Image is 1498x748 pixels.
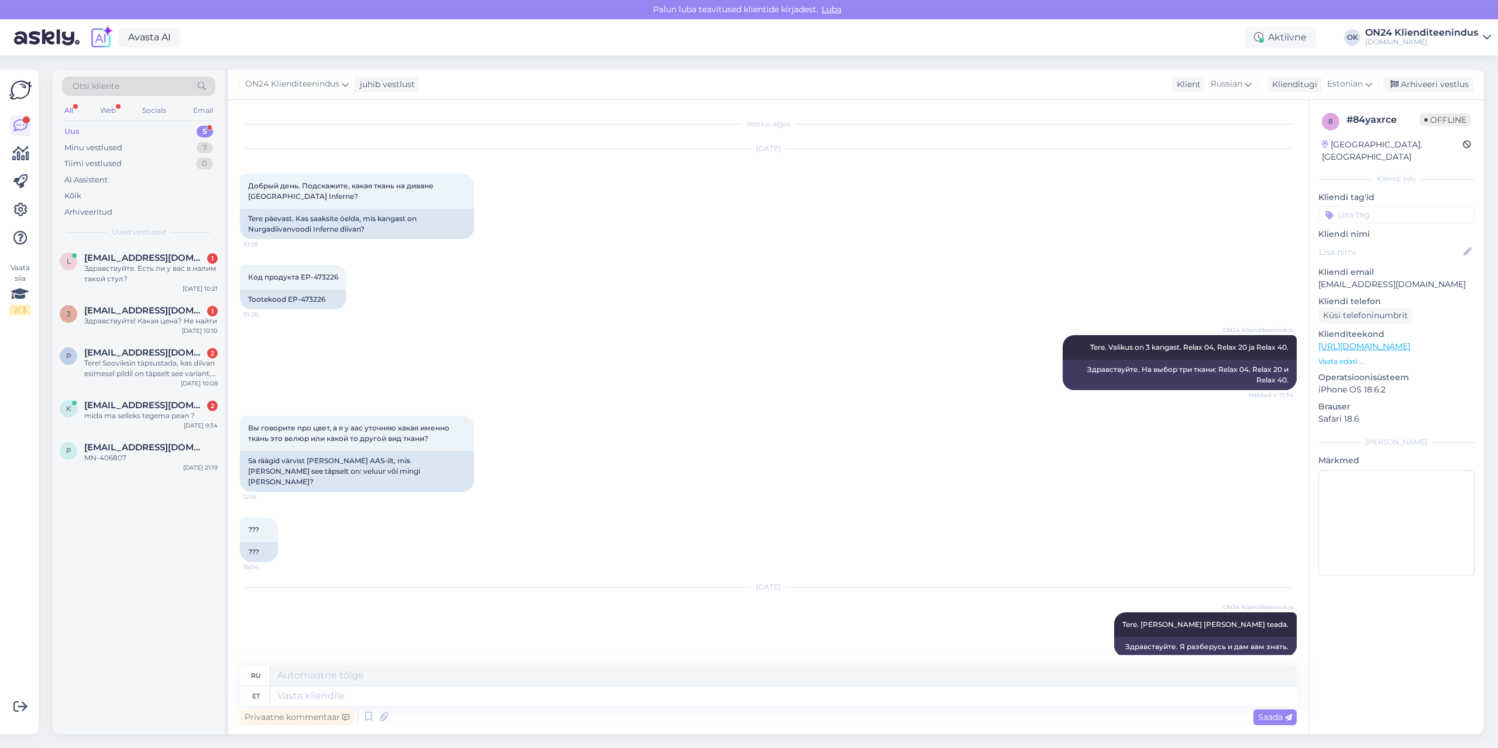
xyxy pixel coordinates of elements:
p: iPhone OS 18.6.2 [1318,384,1475,396]
div: Tere päevast. Kas saaksite öelda, mis kangast on Nurgadiivanvoodi Inferne diivan? [240,209,474,239]
div: Kliendi info [1318,174,1475,184]
span: p [66,351,71,360]
div: Здравствуйте! Какая цена? Не найти [84,316,218,326]
div: [GEOGRAPHIC_DATA], [GEOGRAPHIC_DATA] [1322,139,1463,163]
div: Здравствуйте. Я разберусь и дам вам знать. [1114,637,1297,657]
p: Vaata edasi ... [1318,356,1475,367]
div: ??? [240,542,278,562]
div: Email [191,103,215,118]
div: Uus [64,126,80,137]
div: Здравствуйте. На выбор три ткани: Relax 04, Relax 20 и Relax 40. [1063,360,1297,390]
div: OK [1344,29,1360,46]
span: ??? [248,525,259,534]
p: [EMAIL_ADDRESS][DOMAIN_NAME] [1318,278,1475,291]
div: Klienditugi [1267,78,1317,91]
div: Здравствуйте. Есть ли у вас в налим такой стул? [84,263,218,284]
div: Tiimi vestlused [64,158,122,170]
a: [URL][DOMAIN_NAME] [1318,341,1410,351]
p: Märkmed [1318,454,1475,467]
p: Safari 18.6 [1318,413,1475,425]
div: mida ma selleks tegema pean ? [84,411,218,421]
div: # 84yaxrce [1346,113,1420,127]
div: [DATE] [240,582,1297,592]
span: Saada [1258,712,1292,722]
span: Добрый день. Подскажите, какая ткань на диване [GEOGRAPHIC_DATA] Inferne? [248,181,435,201]
p: Klienditeekond [1318,328,1475,340]
div: 2 / 3 [9,305,30,315]
p: Kliendi tag'id [1318,191,1475,204]
div: 2 [207,348,218,359]
div: juhib vestlust [355,78,415,91]
div: Kõik [64,190,81,202]
div: Küsi telefoninumbrit [1318,308,1413,323]
div: Arhiveeritud [64,206,112,218]
span: Tere. Valikus on 3 kangast. Relax 04, Relax 20 ja Relax 40. [1090,343,1289,351]
div: Tere! Sooviksin täpsustada, kas diivan esimesel pildil on täpselt see variant, mida ma ostan — sa... [84,358,218,379]
span: ON24 Klienditeenindus [1223,603,1293,612]
a: ON24 Klienditeenindus[DOMAIN_NAME] [1365,28,1491,47]
span: kahest22@hotmail.com [84,400,206,411]
span: Nähtud ✓ 11:34 [1249,391,1293,399]
div: ru [251,666,261,685]
span: 8 [1328,117,1333,126]
input: Lisa nimi [1319,246,1461,258]
div: [DATE] 21:19 [183,463,218,472]
span: l [67,257,71,266]
div: [PERSON_NAME] [1318,437,1475,447]
span: pawut@list.ru [84,442,206,453]
span: Otsi kliente [73,80,119,92]
span: liza.kukka@gmail.com [84,253,206,263]
div: All [62,103,75,118]
span: 10:25 [243,240,287,249]
span: p [66,446,71,455]
div: ON24 Klienditeenindus [1365,28,1478,37]
div: Sa räägid värvist [PERSON_NAME] AAS-ilt, mis [PERSON_NAME] see täpselt on: veluur või mingi [PERS... [240,451,474,492]
span: 12:16 [243,492,287,501]
div: 7 [197,142,213,154]
div: Klient [1172,78,1201,91]
span: j [67,309,70,318]
img: Askly Logo [9,79,32,101]
span: Код продукта EP-473226 [248,273,338,281]
div: Arhiveeri vestlus [1383,77,1473,92]
div: 1 [207,306,218,316]
p: Kliendi nimi [1318,228,1475,240]
span: Вы говорите про цвет, а я у аас уточняю какая именно ткань это велюр или какой то другой вид ткани? [248,423,451,443]
div: MN-406807 [84,453,218,463]
div: [DATE] 10:21 [183,284,218,293]
div: Web [98,103,118,118]
div: [DATE] 10:10 [182,326,218,335]
div: 0 [196,158,213,170]
span: k [66,404,71,413]
span: Uued vestlused [112,227,166,237]
span: Luba [818,4,845,15]
div: 1 [207,253,218,264]
div: Socials [140,103,169,118]
span: Russian [1211,78,1242,91]
span: ON24 Klienditeenindus [245,78,339,91]
div: 5 [197,126,213,137]
a: Avasta AI [118,27,181,47]
input: Lisa tag [1318,206,1475,223]
div: [DATE] [240,143,1297,154]
span: pawut@list.ru [84,347,206,358]
div: [DATE] 10:08 [181,379,218,388]
div: Vaata siia [9,263,30,315]
span: Offline [1420,113,1471,126]
div: 2 [207,401,218,411]
div: Tootekood EP-473226 [240,289,346,309]
div: et [252,686,260,706]
div: Minu vestlused [64,142,122,154]
div: Vestlus algas [240,119,1297,129]
p: Brauser [1318,401,1475,413]
p: Kliendi telefon [1318,295,1475,308]
div: [DATE] 9:34 [184,421,218,430]
span: Estonian [1327,78,1363,91]
div: AI Assistent [64,174,108,186]
p: Operatsioonisüsteem [1318,371,1475,384]
p: Kliendi email [1318,266,1475,278]
span: 16:04 [243,563,287,571]
span: 10:26 [243,310,287,319]
span: Tere. [PERSON_NAME] [PERSON_NAME] teada. [1122,620,1289,629]
span: ON24 Klienditeenindus [1223,326,1293,335]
